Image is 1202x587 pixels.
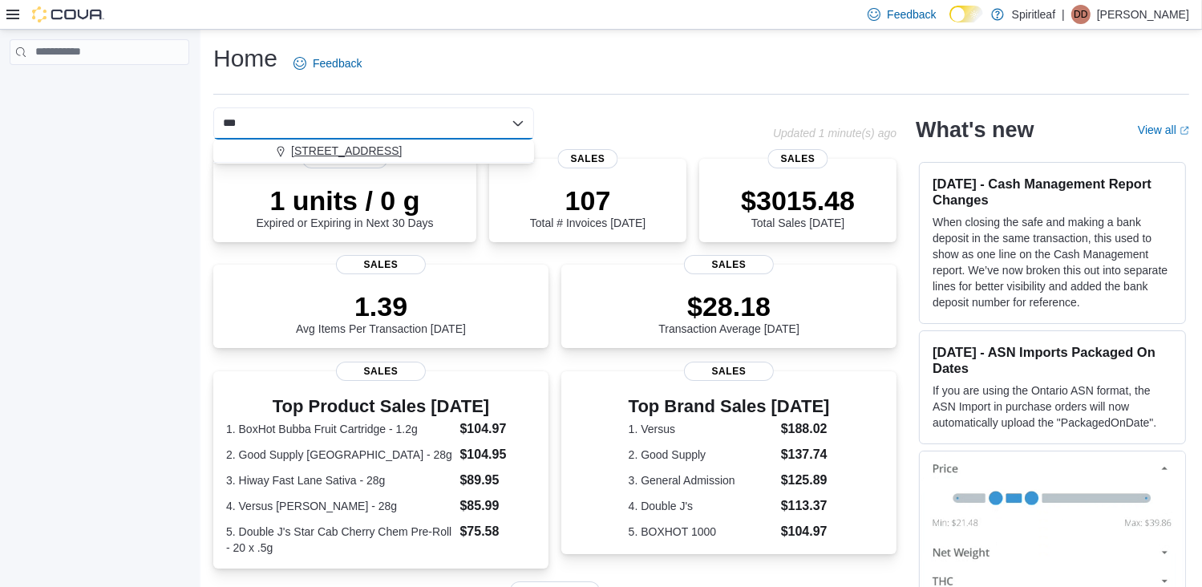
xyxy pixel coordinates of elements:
[460,471,536,490] dd: $89.95
[336,255,426,274] span: Sales
[933,383,1172,431] p: If you are using the Ontario ASN format, the ASN Import in purchase orders will now automatically...
[781,496,830,516] dd: $113.37
[781,419,830,439] dd: $188.02
[10,68,189,107] nav: Complex example
[213,140,534,163] div: Choose from the following options
[213,43,277,75] h1: Home
[658,290,799,335] div: Transaction Average [DATE]
[1012,5,1055,24] p: Spiritleaf
[1097,5,1189,24] p: [PERSON_NAME]
[629,421,775,437] dt: 1. Versus
[1074,5,1087,24] span: DD
[530,184,646,229] div: Total # Invoices [DATE]
[460,496,536,516] dd: $85.99
[460,522,536,541] dd: $75.58
[629,447,775,463] dt: 2. Good Supply
[460,419,536,439] dd: $104.97
[933,344,1172,376] h3: [DATE] - ASN Imports Packaged On Dates
[257,184,434,217] p: 1 units / 0 g
[781,471,830,490] dd: $125.89
[741,184,855,217] p: $3015.48
[287,47,368,79] a: Feedback
[213,140,534,163] button: [STREET_ADDRESS]
[296,290,466,322] p: 1.39
[684,362,774,381] span: Sales
[460,445,536,464] dd: $104.95
[741,184,855,229] div: Total Sales [DATE]
[226,498,454,514] dt: 4. Versus [PERSON_NAME] - 28g
[916,117,1034,143] h2: What's new
[773,127,896,140] p: Updated 1 minute(s) ago
[226,524,454,556] dt: 5. Double J's Star Cab Cherry Chem Pre-Roll - 20 x .5g
[336,362,426,381] span: Sales
[530,184,646,217] p: 107
[781,445,830,464] dd: $137.74
[313,55,362,71] span: Feedback
[684,255,774,274] span: Sales
[1062,5,1065,24] p: |
[226,447,454,463] dt: 2. Good Supply [GEOGRAPHIC_DATA] - 28g
[1138,123,1189,136] a: View allExternal link
[781,522,830,541] dd: $104.97
[257,184,434,229] div: Expired or Expiring in Next 30 Days
[658,290,799,322] p: $28.18
[291,143,402,159] span: [STREET_ADDRESS]
[768,149,828,168] span: Sales
[629,472,775,488] dt: 3. General Admission
[933,214,1172,310] p: When closing the safe and making a bank deposit in the same transaction, this used to show as one...
[629,524,775,540] dt: 5. BOXHOT 1000
[933,176,1172,208] h3: [DATE] - Cash Management Report Changes
[512,117,524,130] button: Close list of options
[949,6,983,22] input: Dark Mode
[1071,5,1091,24] div: Daniel D
[226,421,454,437] dt: 1. BoxHot Bubba Fruit Cartridge - 1.2g
[629,498,775,514] dt: 4. Double J's
[226,472,454,488] dt: 3. Hiway Fast Lane Sativa - 28g
[887,6,936,22] span: Feedback
[558,149,618,168] span: Sales
[629,397,830,416] h3: Top Brand Sales [DATE]
[1180,126,1189,136] svg: External link
[296,290,466,335] div: Avg Items Per Transaction [DATE]
[32,6,104,22] img: Cova
[226,397,536,416] h3: Top Product Sales [DATE]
